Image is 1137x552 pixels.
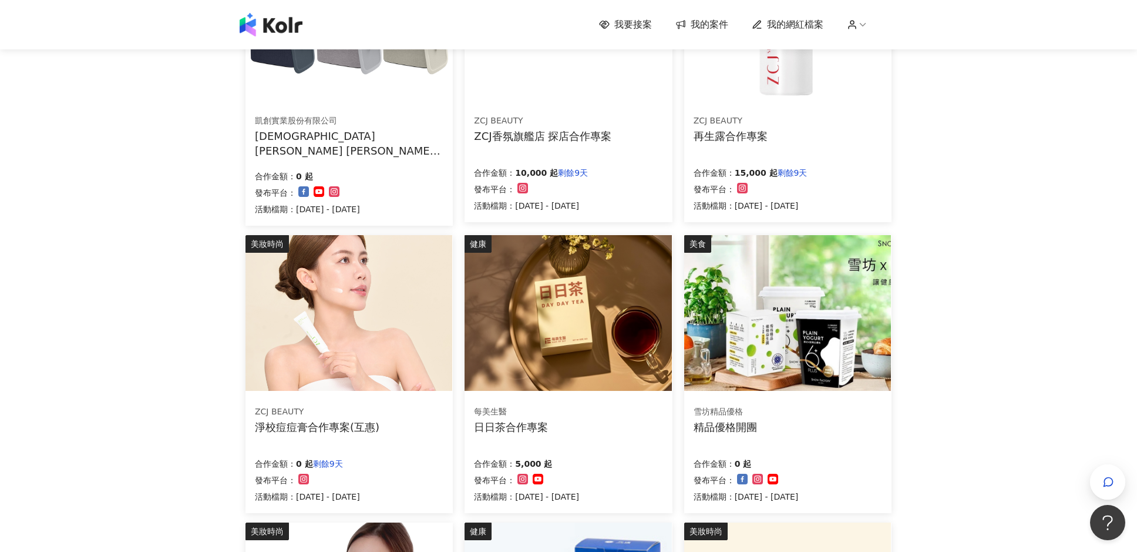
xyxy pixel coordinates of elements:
[684,235,711,253] div: 美食
[515,457,552,471] p: 5,000 起
[245,235,289,253] div: 美妝時尚
[313,457,343,471] p: 剩餘9天
[255,115,443,127] div: 凱創實業股份有限公司
[694,129,768,143] div: 再生露合作專案
[474,490,579,504] p: 活動檔期：[DATE] - [DATE]
[1090,505,1125,540] iframe: Help Scout Beacon - Open
[675,18,728,31] a: 我的案件
[296,457,313,471] p: 0 起
[614,18,652,31] span: 我要接案
[735,166,778,180] p: 15,000 起
[691,18,728,31] span: 我的案件
[465,523,492,540] div: 健康
[694,473,735,487] p: 發布平台：
[694,457,735,471] p: 合作金額：
[684,235,891,391] img: 雪坊精品優格
[296,169,313,183] p: 0 起
[694,490,799,504] p: 活動檔期：[DATE] - [DATE]
[245,523,289,540] div: 美妝時尚
[255,129,443,158] div: [DEMOGRAPHIC_DATA][PERSON_NAME] [PERSON_NAME] Tota 90L 分類洗衣籃(三格)
[599,18,652,31] a: 我要接案
[474,166,515,180] p: 合作金額：
[255,457,296,471] p: 合作金額：
[255,406,379,418] div: ZCJ BEAUTY
[694,166,735,180] p: 合作金額：
[515,166,558,180] p: 10,000 起
[474,406,548,418] div: 每美生醫
[474,473,515,487] p: 發布平台：
[255,473,296,487] p: 發布平台：
[694,182,735,196] p: 發布平台：
[735,457,752,471] p: 0 起
[767,18,823,31] span: 我的網紅檔案
[694,406,757,418] div: 雪坊精品優格
[240,13,302,36] img: logo
[474,182,515,196] p: 發布平台：
[474,420,548,434] div: 日日茶合作專案
[255,169,296,183] p: 合作金額：
[778,166,808,180] p: 剩餘9天
[474,457,515,471] p: 合作金額：
[255,186,296,200] p: 發布平台：
[694,420,757,434] div: 精品優格開團
[474,115,611,127] div: ZCJ BEAUTY
[255,490,360,504] p: 活動檔期：[DATE] - [DATE]
[255,420,379,434] div: 淨校痘痘膏合作專案(互惠)
[474,129,611,143] div: ZCJ香氛旗艦店 探店合作專案
[694,115,768,127] div: ZCJ BEAUTY
[255,202,360,216] p: 活動檔期：[DATE] - [DATE]
[465,235,492,253] div: 健康
[558,166,588,180] p: 剩餘9天
[694,199,808,213] p: 活動檔期：[DATE] - [DATE]
[684,523,728,540] div: 美妝時尚
[474,199,588,213] p: 活動檔期：[DATE] - [DATE]
[465,235,671,391] img: 日日茶
[752,18,823,31] a: 我的網紅檔案
[245,235,452,391] img: 淨校痘痘膏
